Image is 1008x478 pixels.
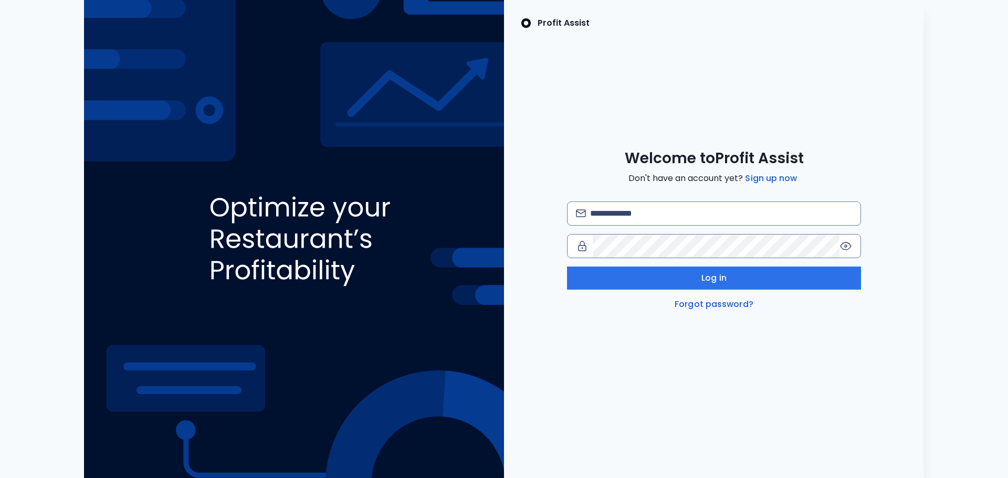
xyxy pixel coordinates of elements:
[701,272,727,284] span: Log in
[567,267,861,290] button: Log in
[521,17,531,29] img: SpotOn Logo
[576,209,586,217] img: email
[673,298,755,311] a: Forgot password?
[625,149,804,168] span: Welcome to Profit Assist
[628,172,799,185] span: Don't have an account yet?
[743,172,799,185] a: Sign up now
[538,17,590,29] p: Profit Assist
